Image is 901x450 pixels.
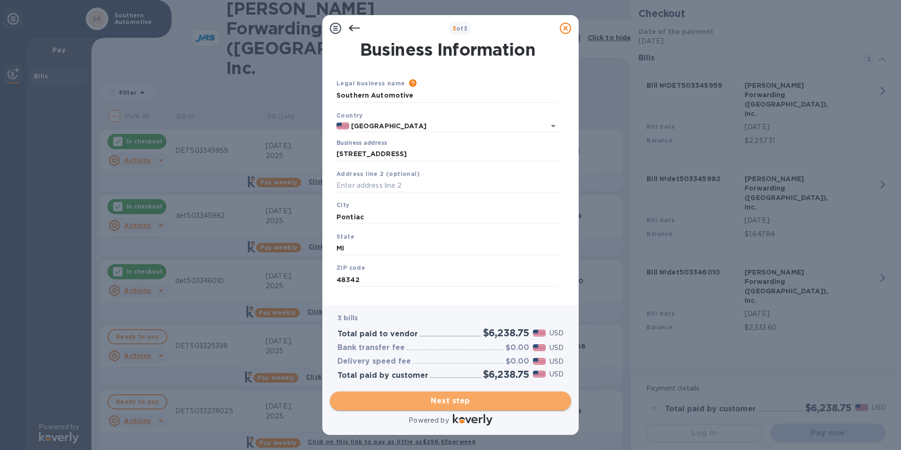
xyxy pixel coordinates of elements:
[336,141,387,146] label: Business address
[549,343,564,353] p: USD
[533,371,546,377] img: USD
[336,242,559,256] input: Enter state
[533,330,546,336] img: USD
[452,25,468,32] b: of 3
[337,357,411,366] h3: Delivery speed fee
[336,179,559,193] input: Enter address line 2
[549,369,564,379] p: USD
[336,147,559,161] input: Enter address
[506,357,529,366] h3: $0.00
[453,414,492,425] img: Logo
[533,358,546,365] img: USD
[452,25,456,32] span: 3
[336,89,559,103] input: Enter legal business name
[533,344,546,351] img: USD
[336,201,350,208] b: City
[335,40,561,59] h1: Business Information
[549,328,564,338] p: USD
[336,123,349,129] img: US
[330,392,571,410] button: Next step
[336,112,363,119] b: Country
[337,395,564,407] span: Next step
[337,371,428,380] h3: Total paid by customer
[506,343,529,352] h3: $0.00
[336,264,365,271] b: ZIP code
[336,210,559,224] input: Enter city
[337,343,405,352] h3: Bank transfer fee
[336,273,559,287] input: Enter ZIP code
[409,416,449,425] p: Powered by
[336,170,420,177] b: Address line 2 (optional)
[549,357,564,367] p: USD
[337,314,358,322] b: 3 bills
[547,119,560,133] button: Open
[337,330,418,339] h3: Total paid to vendor
[349,120,532,132] input: Select country
[483,327,529,339] h2: $6,238.75
[336,233,354,240] b: State
[483,368,529,380] h2: $6,238.75
[336,80,405,87] b: Legal business name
